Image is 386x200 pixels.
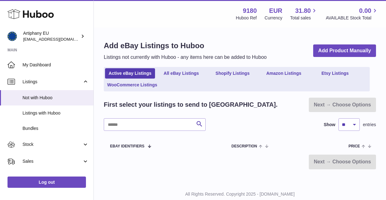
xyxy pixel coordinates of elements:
div: Huboo Ref [236,15,257,21]
p: Listings not currently with Huboo - any items here can be added to Huboo [104,54,267,61]
p: All Rights Reserved. Copyright 2025 - [DOMAIN_NAME] [99,191,381,197]
div: Artiphany EU [23,30,79,42]
span: Sales [23,158,82,164]
a: 31.80 Total sales [290,7,318,21]
a: Add Product Manually [313,44,376,57]
span: Price [348,144,360,148]
span: eBay Identifiers [110,144,144,148]
a: All eBay Listings [156,68,206,79]
strong: 9180 [243,7,257,15]
span: entries [363,122,376,128]
span: Stock [23,141,82,147]
a: Etsy Listings [310,68,360,79]
img: artiphany@artiphany.eu [8,32,17,41]
a: Active eBay Listings [105,68,155,79]
h1: Add eBay Listings to Huboo [104,41,267,51]
a: Shopify Listings [208,68,258,79]
span: 31.80 [295,7,311,15]
div: Currency [265,15,283,21]
a: Log out [8,177,86,188]
strong: EUR [269,7,282,15]
span: 0.00 [359,7,371,15]
span: Listings [23,79,82,85]
span: Description [231,144,257,148]
label: Show [324,122,335,128]
span: Total sales [290,15,318,21]
a: 0.00 AVAILABLE Stock Total [326,7,378,21]
span: [EMAIL_ADDRESS][DOMAIN_NAME] [23,37,92,42]
span: Bundles [23,126,89,131]
a: Amazon Listings [259,68,309,79]
span: Listings with Huboo [23,110,89,116]
span: Not with Huboo [23,95,89,101]
h2: First select your listings to send to [GEOGRAPHIC_DATA]. [104,100,278,109]
span: AVAILABLE Stock Total [326,15,378,21]
span: My Dashboard [23,62,89,68]
a: WooCommerce Listings [105,80,159,90]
